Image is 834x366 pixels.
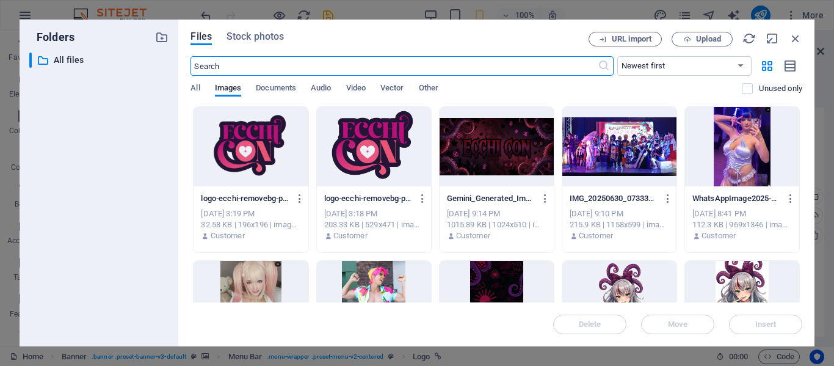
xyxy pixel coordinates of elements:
[456,230,490,241] p: Customer
[29,29,74,45] p: Folders
[256,81,296,98] span: Documents
[570,219,669,230] div: 215.9 KB | 1158x599 | image/jpeg
[155,31,169,44] i: Create new folder
[54,53,147,67] p: All files
[190,56,597,76] input: Search
[346,81,366,98] span: Video
[579,230,613,241] p: Customer
[570,208,669,219] div: [DATE] 9:10 PM
[215,81,242,98] span: Images
[333,230,368,241] p: Customer
[612,35,651,43] span: URL import
[672,32,733,46] button: Upload
[759,83,802,94] p: Displays only files that are not in use on the website. Files added during this session can still...
[311,81,331,98] span: Audio
[190,29,212,44] span: Files
[447,208,546,219] div: [DATE] 9:14 PM
[692,208,792,219] div: [DATE] 8:41 PM
[447,219,546,230] div: 1015.89 KB | 1024x510 | image/png
[766,32,779,45] i: Minimize
[789,32,802,45] i: Close
[29,53,32,68] div: ​
[324,208,424,219] div: [DATE] 3:18 PM
[227,29,284,44] span: Stock photos
[201,208,300,219] div: [DATE] 3:19 PM
[211,230,245,241] p: Customer
[201,219,300,230] div: 32.58 KB | 196x196 | image/png
[692,193,781,204] p: WhatsAppImage2025-09-27at7.52.36AM2-X72Osag7fHo9d2QZ3GV5Gw.jpeg
[702,230,736,241] p: Customer
[380,81,404,98] span: Vector
[589,32,662,46] button: URL import
[190,81,200,98] span: All
[324,193,413,204] p: logo-ecchi-removebg-preview-6sPqoboMUEYRGHEBB9kXyQ.png
[419,81,438,98] span: Other
[692,219,792,230] div: 112.3 KB | 969x1346 | image/jpeg
[201,193,289,204] p: logo-ecchi-removebg-preview-6sPqoboMUEYRGHEBB9kXyQ-spNwzdmdU_4j7vp2BrSOeQ.png
[324,219,424,230] div: 203.33 KB | 529x471 | image/png
[447,193,535,204] p: Gemini_Generated_Image_phkgawphkgawphkg-gDWdwpaq3qz6uC8H9Js_lQ.png
[570,193,658,204] p: IMG_20250630_073335-9QV5P2Tl7fE3OoUp9Lvt4w.jpg
[742,32,756,45] i: Reload
[696,35,721,43] span: Upload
